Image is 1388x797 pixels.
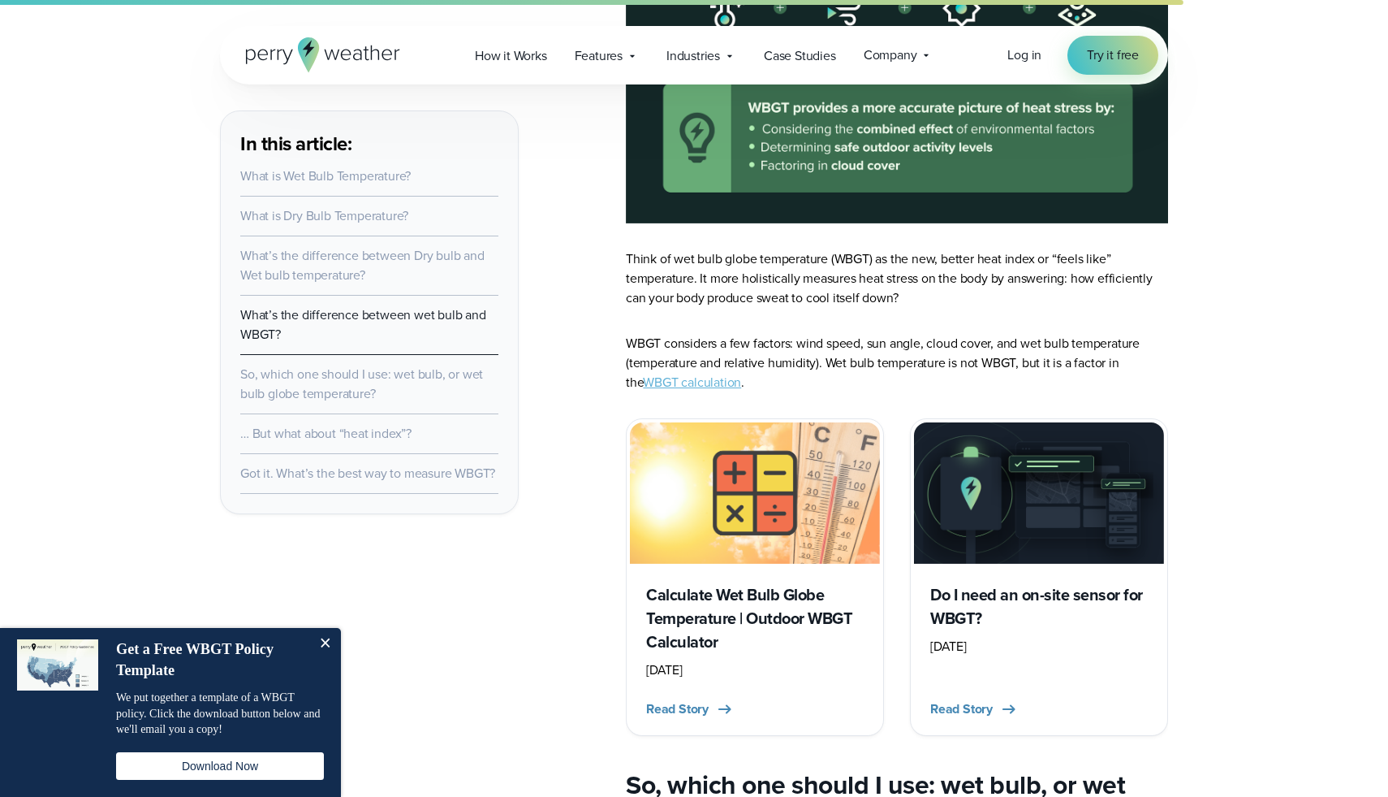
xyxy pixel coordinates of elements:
a: How it Works [461,39,561,72]
h3: Calculate Wet Bulb Globe Temperature | Outdoor WBGT Calculator [646,583,864,654]
a: What is Dry Bulb Temperature? [240,206,408,225]
h3: Do I need an on-site sensor for WBGT? [930,583,1148,630]
span: Read Story [646,700,709,719]
a: … But what about “heat index”? [240,424,412,443]
a: WBGT calculation [643,373,741,392]
button: Download Now [116,752,324,780]
h4: Get a Free WBGT Policy Template [116,639,307,681]
a: Log in [1007,45,1041,65]
a: What’s the difference between Dry bulb and Wet bulb temperature? [240,246,485,284]
button: Read Story [646,700,735,719]
span: Try it free [1087,45,1139,65]
a: What is Wet Bulb Temperature? [240,167,411,185]
img: dialog featured image [17,639,98,691]
a: Got it. What’s the best way to measure WBGT? [240,464,495,483]
a: On-site WBGT sensor Do I need an on-site sensor for WBGT? [DATE] Read Story [910,418,1168,735]
img: On-site WBGT sensor [914,422,1164,563]
span: Company [864,45,917,65]
span: Features [575,46,623,66]
div: [DATE] [646,661,864,680]
a: Calculate Wet Bulb Globe Temperature (WBGT) Calculate Wet Bulb Globe Temperature | Outdoor WBGT C... [626,418,884,735]
a: Case Studies [750,39,850,72]
div: [DATE] [930,637,1148,656]
p: WBGT considers a few factors: wind speed, sun angle, cloud cover, and wet bulb temperature (tempe... [626,334,1168,392]
h3: In this article: [240,131,498,157]
span: Industries [666,46,720,66]
span: How it Works [475,46,547,66]
p: Think of wet bulb globe temperature (WBGT) as the new, better heat index or “feels like” temperat... [626,249,1168,308]
button: Close [308,628,341,661]
a: So, which one should I use: wet bulb, or wet bulb globe temperature? [240,365,483,403]
span: Log in [1007,45,1041,64]
a: What’s the difference between wet bulb and WBGT? [240,305,486,344]
button: Read Story [930,700,1019,719]
a: Try it free [1067,36,1158,75]
div: slideshow [626,418,1168,735]
img: Calculate Wet Bulb Globe Temperature (WBGT) [630,422,880,563]
span: Case Studies [764,46,836,66]
p: We put together a template of a WBGT policy. Click the download button below and we'll email you ... [116,690,324,738]
span: Read Story [930,700,993,719]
